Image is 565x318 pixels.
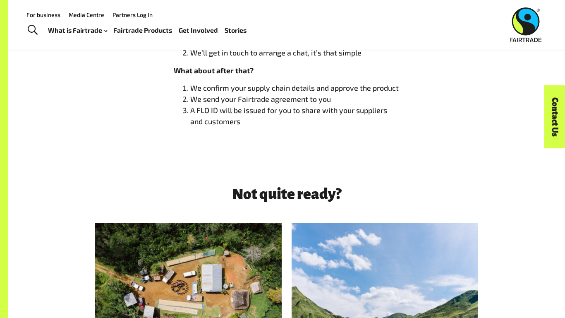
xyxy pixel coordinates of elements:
li: We confirm your supply chain details and approve the product [190,82,400,94]
a: Toggle Search [22,20,43,41]
a: Stories [225,24,247,36]
a: Media Centre [69,11,104,18]
strong: What about after that? [174,66,254,75]
a: Partners Log In [113,11,153,18]
li: A FLO ID will be issued for you to share with your suppliers and customers [190,105,400,127]
a: Fairtrade Products [113,24,172,36]
a: For business [26,11,60,18]
img: Fairtrade Australia New Zealand logo [510,7,542,42]
a: Get Involved [179,24,218,36]
li: We send your Fairtrade agreement to you [190,94,400,105]
li: We’ll get in touch to arrange a chat, it’s that simple [190,47,400,58]
a: What is Fairtrade [48,24,107,36]
h3: Not quite ready? [95,186,478,202]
